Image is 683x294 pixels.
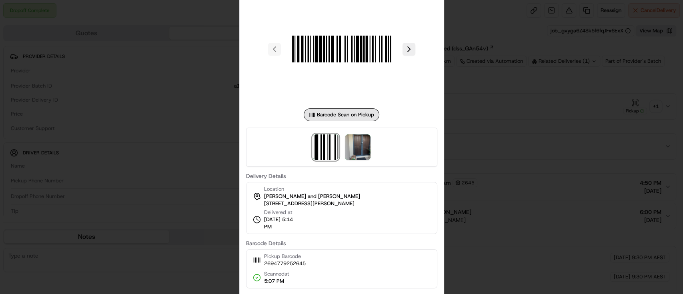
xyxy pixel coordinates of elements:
[264,270,289,278] span: Scanned at
[264,216,300,230] span: [DATE] 5:14 PM
[345,134,371,160] img: photo_proof_of_delivery image
[264,186,284,193] span: Location
[264,200,354,207] span: [STREET_ADDRESS][PERSON_NAME]
[304,108,379,121] div: Barcode Scan on Pickup
[264,193,360,200] span: [PERSON_NAME] and [PERSON_NAME]
[246,240,437,246] label: Barcode Details
[313,134,338,160] img: barcode_scan_on_pickup image
[264,278,289,285] span: 5:07 PM
[264,209,300,216] span: Delivered at
[264,260,305,267] span: 2694779252645
[246,173,437,179] label: Delivery Details
[264,253,305,260] span: Pickup Barcode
